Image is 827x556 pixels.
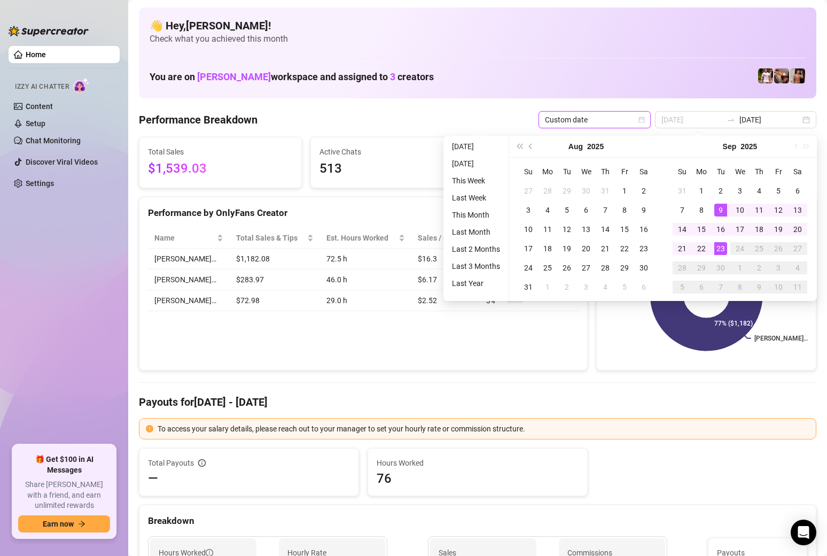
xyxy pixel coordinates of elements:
[538,277,557,297] td: 2025-09-01
[18,454,110,475] span: 🎁 Get $100 in AI Messages
[15,82,69,92] span: Izzy AI Chatter
[714,261,727,274] div: 30
[522,184,535,197] div: 27
[753,281,766,294] div: 9
[522,242,535,255] div: 17
[692,239,711,258] td: 2025-09-22
[26,102,53,111] a: Content
[197,71,271,82] span: [PERSON_NAME]
[750,220,769,239] td: 2025-09-18
[448,157,504,170] li: [DATE]
[519,277,538,297] td: 2025-08-31
[596,220,615,239] td: 2025-08-14
[676,281,689,294] div: 5
[734,223,746,236] div: 17
[791,261,804,274] div: 4
[711,258,730,277] td: 2025-09-30
[448,191,504,204] li: Last Week
[676,261,689,274] div: 28
[753,184,766,197] div: 4
[198,459,206,467] span: info-circle
[772,184,785,197] div: 5
[637,261,650,274] div: 30
[730,220,750,239] td: 2025-09-17
[753,223,766,236] div: 18
[754,335,808,342] text: [PERSON_NAME]…
[519,220,538,239] td: 2025-08-10
[788,162,807,181] th: Sa
[580,261,592,274] div: 27
[541,204,554,217] div: 4
[154,232,215,244] span: Name
[774,68,789,83] img: Osvaldo
[576,258,596,277] td: 2025-08-27
[615,162,634,181] th: Fr
[587,136,604,157] button: Choose a year
[148,159,293,179] span: $1,539.03
[319,146,464,158] span: Active Chats
[545,112,644,128] span: Custom date
[692,162,711,181] th: Mo
[791,520,816,545] div: Open Intercom Messenger
[557,239,576,258] td: 2025-08-19
[148,146,293,158] span: Total Sales
[26,119,45,128] a: Setup
[377,457,579,469] span: Hours Worked
[150,18,806,33] h4: 👋 Hey, [PERSON_NAME] !
[758,68,773,83] img: Hector
[615,181,634,200] td: 2025-08-01
[148,228,230,249] th: Name
[634,200,653,220] td: 2025-08-09
[788,200,807,220] td: 2025-09-13
[734,242,746,255] div: 24
[319,159,464,179] span: 513
[73,78,90,93] img: AI Chatter
[557,258,576,277] td: 2025-08-26
[772,261,785,274] div: 3
[695,242,708,255] div: 22
[139,395,816,410] h4: Payouts for [DATE] - [DATE]
[522,204,535,217] div: 3
[541,281,554,294] div: 1
[734,184,746,197] div: 3
[560,184,573,197] div: 29
[538,239,557,258] td: 2025-08-18
[791,281,804,294] div: 11
[695,204,708,217] div: 8
[637,242,650,255] div: 23
[538,181,557,200] td: 2025-07-28
[580,184,592,197] div: 30
[580,242,592,255] div: 20
[230,249,320,269] td: $1,182.08
[411,249,480,269] td: $16.3
[714,184,727,197] div: 2
[320,269,411,290] td: 46.0 h
[634,239,653,258] td: 2025-08-23
[676,184,689,197] div: 31
[576,181,596,200] td: 2025-07-30
[411,269,480,290] td: $6.17
[692,258,711,277] td: 2025-09-29
[692,200,711,220] td: 2025-09-08
[448,174,504,187] li: This Week
[18,515,110,532] button: Earn nowarrow-right
[230,290,320,311] td: $72.98
[26,50,46,59] a: Home
[637,204,650,217] div: 9
[788,277,807,297] td: 2025-10-11
[791,223,804,236] div: 20
[538,162,557,181] th: Mo
[634,181,653,200] td: 2025-08-02
[158,423,809,435] div: To access your salary details, please reach out to your manager to set your hourly rate or commis...
[769,258,788,277] td: 2025-10-03
[576,277,596,297] td: 2025-09-03
[638,117,645,123] span: calendar
[525,136,537,157] button: Previous month (PageUp)
[711,162,730,181] th: Tu
[618,204,631,217] div: 8
[448,208,504,221] li: This Month
[513,136,525,157] button: Last year (Control + left)
[18,480,110,511] span: Share [PERSON_NAME] with a friend, and earn unlimited rewards
[26,136,81,145] a: Chat Monitoring
[148,206,579,220] div: Performance by OnlyFans Creator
